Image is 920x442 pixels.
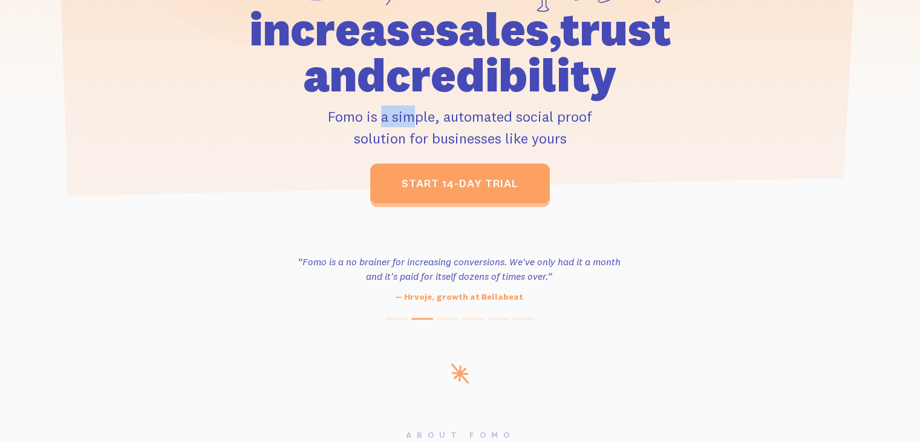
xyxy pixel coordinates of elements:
h6: About Fomo [80,430,840,439]
p: — Hrvoje, growth at Bellabeat [294,291,624,303]
h3: “Fomo is a no brainer for increasing conversions. We've only had it a month and it's paid for its... [294,254,624,283]
p: Fomo is a simple, automated social proof solution for businesses like yours [180,105,740,149]
h1: increase sales, trust and credibility [180,6,740,98]
a: start 14-day trial [370,163,550,203]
